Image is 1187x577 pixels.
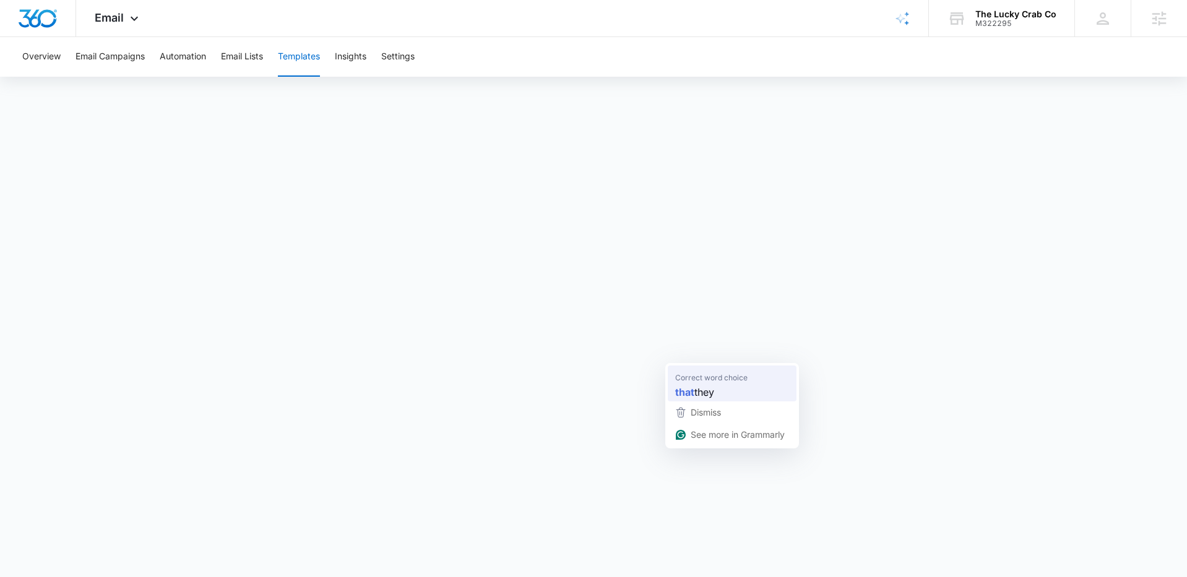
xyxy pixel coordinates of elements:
button: Overview [22,37,61,77]
button: Insights [335,37,366,77]
div: account id [975,19,1056,28]
button: Email Lists [221,37,263,77]
button: Email Campaigns [76,37,145,77]
div: account name [975,9,1056,19]
button: Templates [278,37,320,77]
button: Settings [381,37,415,77]
button: Automation [160,37,206,77]
span: Email [95,11,124,24]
